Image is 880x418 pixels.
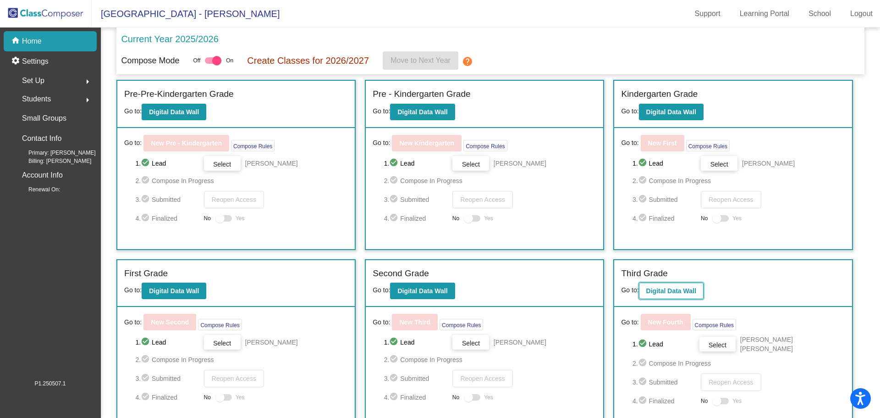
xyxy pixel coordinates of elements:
[124,267,168,280] label: First Grade
[452,214,459,223] span: No
[648,318,683,326] b: New Fourth
[462,161,479,168] span: Select
[392,314,438,330] button: New Third
[710,161,728,168] span: Select
[373,107,390,115] span: Go to:
[687,6,728,21] a: Support
[686,140,730,151] button: Compose Rules
[460,196,505,203] span: Reopen Access
[141,175,152,186] mat-icon: check_circle
[121,55,179,67] p: Compose Mode
[621,286,638,294] span: Go to:
[843,6,880,21] a: Logout
[143,135,229,151] button: New Pre - Kindergarten
[135,392,199,403] span: 4. Finalized
[149,287,199,295] b: Digital Data Wall
[92,6,280,21] span: [GEOGRAPHIC_DATA] - [PERSON_NAME]
[638,175,649,186] mat-icon: check_circle
[709,379,753,386] span: Reopen Access
[22,74,44,87] span: Set Up
[82,76,93,87] mat-icon: arrow_right
[141,373,152,384] mat-icon: check_circle
[236,213,245,224] span: Yes
[204,393,211,401] span: No
[709,341,726,349] span: Select
[14,185,60,194] span: Renewal On:
[701,156,737,171] button: Select
[245,338,298,347] span: [PERSON_NAME]
[143,314,196,330] button: New Second
[384,337,448,348] span: 1. Lead
[213,340,231,347] span: Select
[373,88,470,101] label: Pre - Kindergarten Grade
[141,158,152,169] mat-icon: check_circle
[245,159,298,168] span: [PERSON_NAME]
[236,392,245,403] span: Yes
[141,354,152,365] mat-icon: check_circle
[198,319,242,330] button: Compose Rules
[638,213,649,224] mat-icon: check_circle
[732,396,742,407] span: Yes
[641,314,691,330] button: New Fourth
[135,175,348,186] span: 2. Compose In Progress
[632,158,696,169] span: 1. Lead
[646,108,696,116] b: Digital Data Wall
[693,319,736,330] button: Compose Rules
[384,213,448,224] span: 4. Finalized
[212,196,256,203] span: Reopen Access
[638,158,649,169] mat-icon: check_circle
[384,373,448,384] span: 3. Submitted
[639,283,704,299] button: Digital Data Wall
[141,194,152,205] mat-icon: check_circle
[22,112,66,125] p: Small Groups
[701,214,708,223] span: No
[14,157,91,165] span: Billing: [PERSON_NAME]
[701,373,761,391] button: Reopen Access
[638,396,649,407] mat-icon: check_circle
[389,213,400,224] mat-icon: check_circle
[452,393,459,401] span: No
[701,397,708,405] span: No
[742,159,795,168] span: [PERSON_NAME]
[462,340,479,347] span: Select
[632,194,696,205] span: 3. Submitted
[452,335,489,350] button: Select
[389,175,400,186] mat-icon: check_circle
[494,159,546,168] span: [PERSON_NAME]
[648,139,677,147] b: New First
[638,358,649,369] mat-icon: check_circle
[732,213,742,224] span: Yes
[389,373,400,384] mat-icon: check_circle
[213,161,231,168] span: Select
[801,6,838,21] a: School
[632,358,845,369] span: 2. Compose In Progress
[390,56,451,64] span: Move to Next Year
[632,377,696,388] span: 3. Submitted
[632,213,696,224] span: 4. Finalized
[389,158,400,169] mat-icon: check_circle
[699,337,736,351] button: Select
[632,175,845,186] span: 2. Compose In Progress
[22,169,63,182] p: Account Info
[193,56,200,65] span: Off
[212,375,256,382] span: Reopen Access
[460,375,505,382] span: Reopen Access
[124,88,234,101] label: Pre-Pre-Kindergarten Grade
[373,138,390,148] span: Go to:
[384,175,597,186] span: 2. Compose In Progress
[11,36,22,47] mat-icon: home
[389,392,400,403] mat-icon: check_circle
[373,267,429,280] label: Second Grade
[638,377,649,388] mat-icon: check_circle
[141,337,152,348] mat-icon: check_circle
[82,95,93,106] mat-icon: arrow_right
[638,194,649,205] mat-icon: check_circle
[22,56,49,67] p: Settings
[135,354,348,365] span: 2. Compose In Progress
[22,132,61,145] p: Contact Info
[204,335,241,350] button: Select
[22,36,42,47] p: Home
[390,283,455,299] button: Digital Data Wall
[231,140,275,151] button: Compose Rules
[484,213,493,224] span: Yes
